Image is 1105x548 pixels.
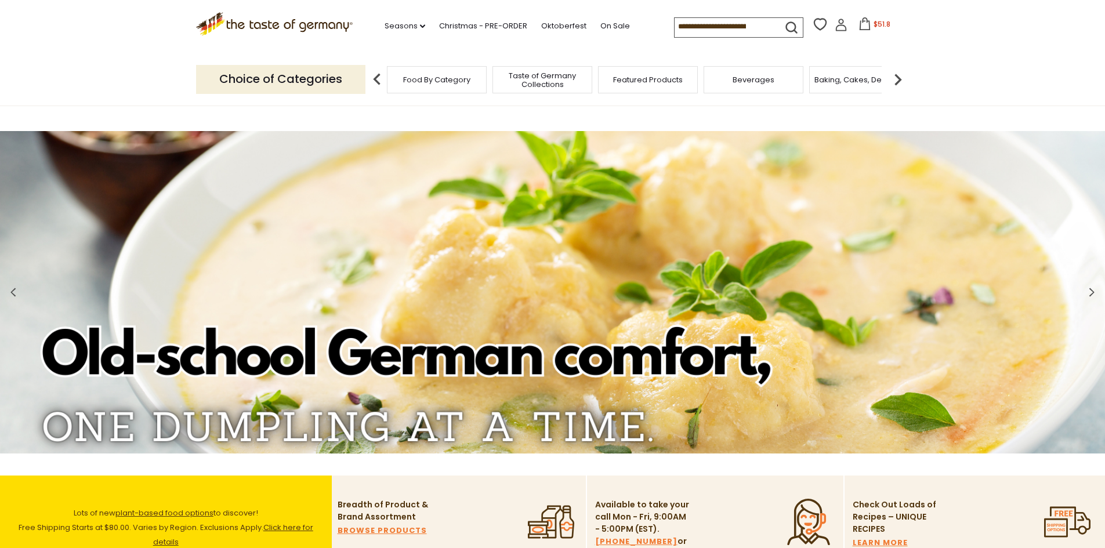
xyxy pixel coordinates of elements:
[600,20,630,32] a: On Sale
[853,499,937,535] p: Check Out Loads of Recipes – UNIQUE RECIPES
[595,535,678,548] a: [PHONE_NUMBER]
[385,20,425,32] a: Seasons
[613,75,683,84] a: Featured Products
[338,524,427,537] a: BROWSE PRODUCTS
[403,75,470,84] a: Food By Category
[19,507,313,547] span: Lots of new to discover! Free Shipping Starts at $80.00. Varies by Region. Exclusions Apply.
[850,17,899,35] button: $51.8
[733,75,774,84] a: Beverages
[886,68,910,91] img: next arrow
[874,19,890,29] span: $51.8
[814,75,904,84] a: Baking, Cakes, Desserts
[365,68,389,91] img: previous arrow
[496,71,589,89] a: Taste of Germany Collections
[541,20,586,32] a: Oktoberfest
[338,499,433,523] p: Breadth of Product & Brand Assortment
[439,20,527,32] a: Christmas - PRE-ORDER
[115,507,213,518] a: plant-based food options
[196,65,365,93] p: Choice of Categories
